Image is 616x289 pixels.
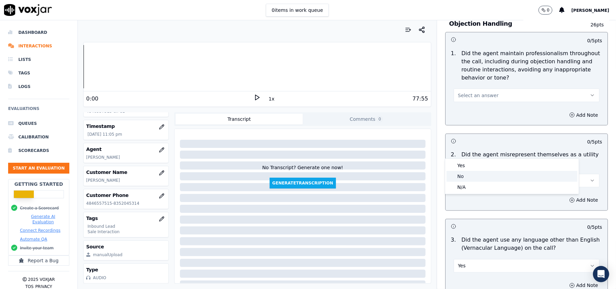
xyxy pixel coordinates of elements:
[86,201,166,206] p: 4846557515-8352045314
[447,171,577,182] div: No
[8,144,69,157] a: Scorecards
[267,94,276,104] button: 1x
[176,114,303,125] button: Transcript
[565,196,602,205] button: Add Note
[20,245,53,251] button: Invite your team
[86,155,166,160] p: [PERSON_NAME]
[448,236,459,252] p: 3 .
[8,26,69,39] a: Dashboard
[461,49,602,82] p: Did the agent maintain professionalism throughout the call, including during objection handling a...
[4,4,52,16] img: voxjar logo
[8,80,69,93] a: Logs
[8,255,69,266] button: Report a Bug
[93,275,106,281] div: AUDIO
[593,266,609,282] div: Open Intercom Messenger
[571,6,616,14] button: [PERSON_NAME]
[587,139,602,146] p: 0 / 5 pts
[565,110,602,120] button: Add Note
[14,181,63,187] h2: Getting Started
[86,266,166,273] h3: Type
[28,277,55,282] p: 2025 Voxjar
[447,160,577,171] div: Yes
[86,243,166,250] h3: Source
[86,215,166,222] h3: Tags
[461,236,602,252] p: Did the agent use any language other than English (Vernacular Language) on the call?
[86,192,166,199] h3: Customer Phone
[20,237,47,242] button: Automate QA
[270,178,336,188] button: GenerateTranscription
[547,7,550,13] p: 0
[86,169,166,176] h3: Customer Name
[458,263,466,269] span: Yes
[571,8,609,13] span: [PERSON_NAME]
[262,164,343,178] div: No Transcript? Generate one now!
[88,132,166,137] p: [DATE] 11:05 pm
[448,49,459,82] p: 1 .
[8,66,69,80] a: Tags
[587,224,602,231] p: 0 / 5 pts
[93,252,122,258] div: manualUpload
[20,228,61,233] button: Connect Recordings
[461,151,602,167] p: Did the agent misrepresent themselves as a utility / Supplier company or the customer?
[539,6,553,15] button: 0
[412,95,428,103] div: 77:55
[88,229,166,235] p: Sale Interaction
[8,39,69,53] a: Interactions
[448,151,459,167] p: 2 .
[377,116,383,122] span: 0
[8,130,69,144] a: Calibration
[266,4,329,17] button: 0items in work queue
[20,205,59,211] button: Create a Scorecard
[86,178,166,183] p: [PERSON_NAME]
[8,105,69,117] h6: Evaluations
[8,53,69,66] a: Lists
[587,37,602,44] p: 0 / 5 pts
[8,163,69,174] button: Start an Evaluation
[449,19,578,28] h3: Objection Handling
[458,92,499,99] span: Select an answer
[539,6,560,15] button: 0
[578,21,604,28] p: 26 pts
[8,117,69,130] a: Queues
[447,182,577,193] div: N/A
[86,95,98,103] div: 0:00
[303,114,430,125] button: Comments
[86,123,166,130] h3: Timestamp
[88,224,166,229] p: Inbound Lead
[86,146,166,153] h3: Agent
[20,214,66,225] button: Generate AI Evaluation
